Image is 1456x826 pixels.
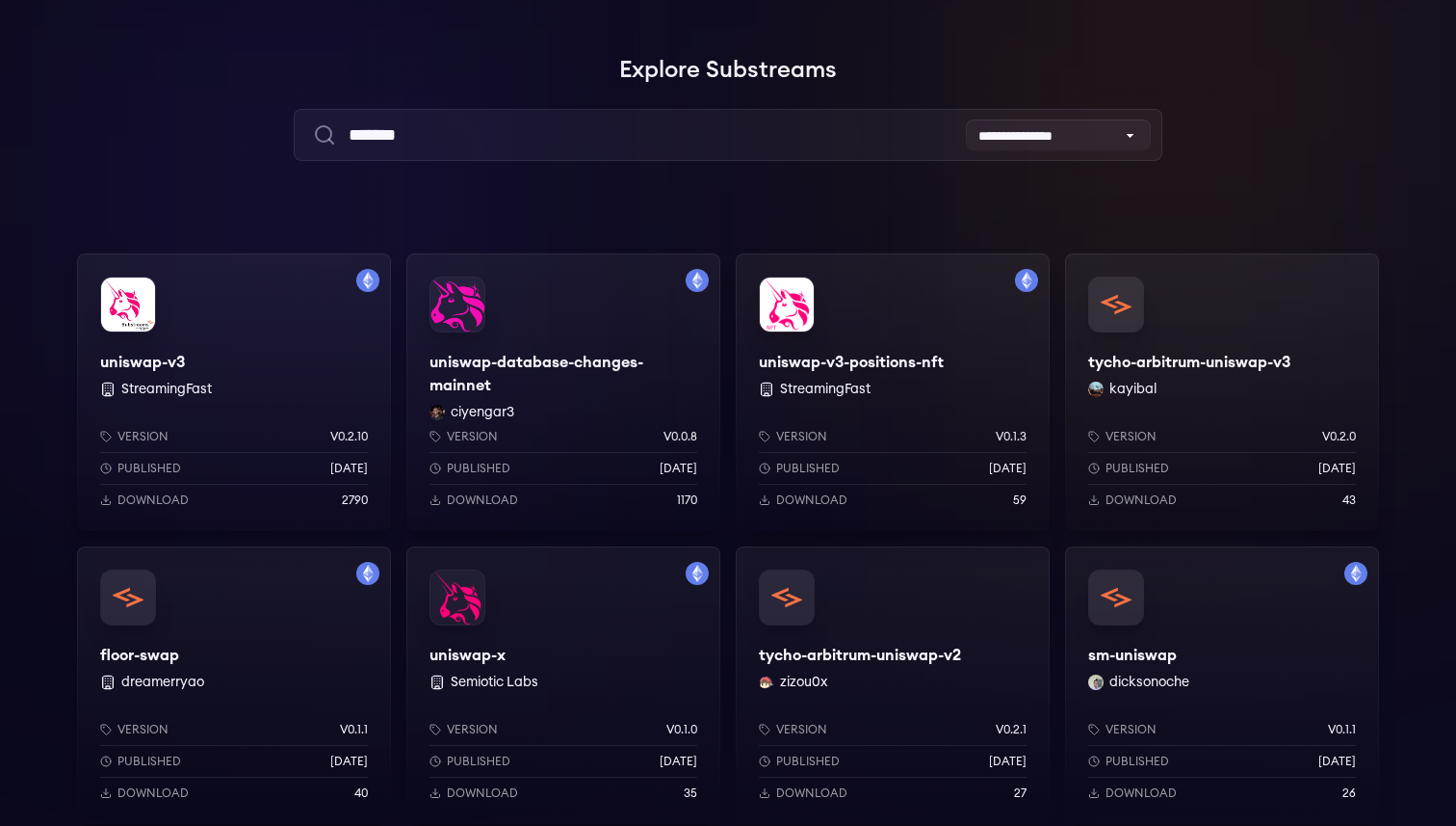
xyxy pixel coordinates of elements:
[660,754,697,769] p: [DATE]
[780,673,827,692] button: zizou0x
[989,754,1027,769] p: [DATE]
[447,493,518,508] p: Download
[1318,754,1356,769] p: [DATE]
[1109,673,1189,692] button: dicksonoche
[776,754,840,769] p: Published
[77,253,391,531] a: Filter by mainnet networkuniswap-v3uniswap-v3 StreamingFastVersionv0.2.10Published[DATE]Download2790
[776,722,827,737] p: Version
[447,429,498,444] p: Version
[121,380,212,399] button: StreamingFast
[996,429,1027,444] p: v0.1.3
[1105,461,1169,476] p: Published
[356,562,379,585] img: Filter by mainnet network
[1105,429,1157,444] p: Version
[776,461,840,476] p: Published
[1322,429,1356,444] p: v0.2.0
[1105,786,1177,801] p: Download
[1065,546,1379,824] a: Filter by mainnet networksm-uniswapsm-uniswapdicksonoche dicksonocheVersionv0.1.1Published[DATE]D...
[117,754,181,769] p: Published
[354,786,368,801] p: 40
[1328,722,1356,737] p: v0.1.1
[736,546,1050,824] a: tycho-arbitrum-uniswap-v2tycho-arbitrum-uniswap-v2zizou0x zizou0xVersionv0.2.1Published[DATE]Down...
[666,722,697,737] p: v0.1.0
[121,673,204,692] button: dreamerryao
[330,461,368,476] p: [DATE]
[1105,722,1157,737] p: Version
[684,786,697,801] p: 35
[996,722,1027,737] p: v0.2.1
[1318,461,1356,476] p: [DATE]
[356,269,379,292] img: Filter by mainnet network
[989,461,1027,476] p: [DATE]
[451,673,538,692] button: Semiotic Labs
[776,429,827,444] p: Version
[776,493,847,508] p: Download
[447,754,510,769] p: Published
[780,380,871,399] button: StreamingFast
[451,403,514,422] button: ciyengar3
[77,546,391,824] a: Filter by mainnet networkfloor-swapfloor-swap dreamerryaoVersionv0.1.1Published[DATE]Download40
[342,493,368,508] p: 2790
[447,461,510,476] p: Published
[1065,253,1379,531] a: tycho-arbitrum-uniswap-v3tycho-arbitrum-uniswap-v3kayibal kayibalVersionv0.2.0Published[DATE]Down...
[117,493,189,508] p: Download
[776,786,847,801] p: Download
[117,722,169,737] p: Version
[1105,493,1177,508] p: Download
[1342,493,1356,508] p: 43
[1013,493,1027,508] p: 59
[686,269,709,292] img: Filter by mainnet network
[736,253,1050,531] a: Filter by mainnet networkuniswap-v3-positions-nftuniswap-v3-positions-nft StreamingFastVersionv0....
[1342,786,1356,801] p: 26
[77,51,1379,90] h1: Explore Substreams
[1344,562,1367,585] img: Filter by mainnet network
[686,562,709,585] img: Filter by mainnet network
[340,722,368,737] p: v0.1.1
[1014,786,1027,801] p: 27
[447,786,518,801] p: Download
[117,429,169,444] p: Version
[660,461,697,476] p: [DATE]
[406,546,720,824] a: Filter by mainnet networkuniswap-xuniswap-x Semiotic LabsVersionv0.1.0Published[DATE]Download35
[117,461,181,476] p: Published
[1109,380,1157,399] button: kayibal
[330,429,368,444] p: v0.2.10
[1105,754,1169,769] p: Published
[447,722,498,737] p: Version
[117,786,189,801] p: Download
[330,754,368,769] p: [DATE]
[677,493,697,508] p: 1170
[406,253,720,531] a: Filter by mainnet networkuniswap-database-changes-mainnetuniswap-database-changes-mainnetciyengar...
[1015,269,1038,292] img: Filter by mainnet network
[663,429,697,444] p: v0.0.8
